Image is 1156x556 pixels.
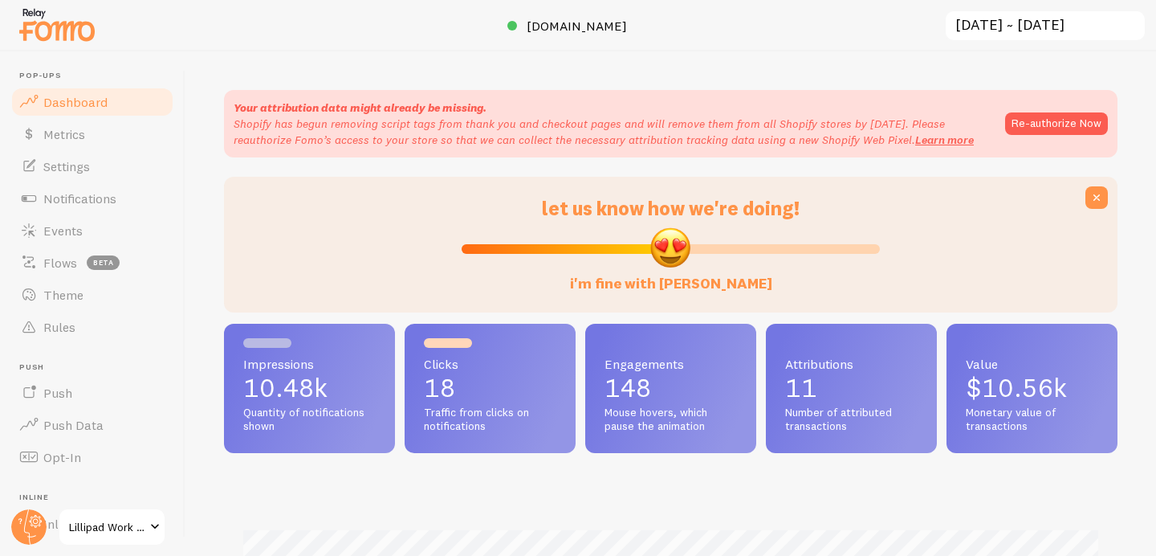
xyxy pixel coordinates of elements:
[43,287,83,303] span: Theme
[43,223,83,239] span: Events
[10,377,175,409] a: Push
[17,4,97,45] img: fomo-relay-logo-orange.svg
[87,256,120,270] span: beta
[785,375,918,401] p: 11
[10,247,175,279] a: Flows beta
[43,190,116,206] span: Notifications
[243,406,376,434] span: Quantity of notifications shown
[234,100,486,115] strong: Your attribution data might already be missing.
[604,375,737,401] p: 148
[43,94,108,110] span: Dashboard
[69,517,145,537] span: Lillipad Work Solutions
[43,449,81,465] span: Opt-In
[966,406,1098,434] span: Monetary value of transactions
[43,385,72,401] span: Push
[915,133,974,147] a: Learn more
[424,375,556,401] p: 18
[10,409,175,441] a: Push Data
[649,226,692,269] img: emoji.png
[424,358,556,370] span: Clicks
[424,406,556,434] span: Traffic from clicks on notifications
[966,358,1098,370] span: Value
[966,372,1067,403] span: $10.56k
[785,358,918,370] span: Attributions
[243,375,376,401] p: 10.48k
[10,311,175,343] a: Rules
[10,86,175,118] a: Dashboard
[570,259,772,293] label: i'm fine with [PERSON_NAME]
[10,182,175,215] a: Notifications
[1005,112,1108,135] button: Re-authorize Now
[43,126,85,142] span: Metrics
[604,406,737,434] span: Mouse hovers, which pause the animation
[43,255,77,271] span: Flows
[19,362,175,373] span: Push
[58,508,166,546] a: Lillipad Work Solutions
[10,150,175,182] a: Settings
[234,116,989,148] p: Shopify has begun removing script tags from thank you and checkout pages and will remove them fro...
[604,358,737,370] span: Engagements
[43,158,90,174] span: Settings
[785,406,918,434] span: Number of attributed transactions
[43,319,75,335] span: Rules
[10,118,175,150] a: Metrics
[10,215,175,247] a: Events
[243,358,376,370] span: Impressions
[19,71,175,81] span: Pop-ups
[542,196,800,220] span: let us know how we're doing!
[19,493,175,503] span: Inline
[10,441,175,473] a: Opt-In
[43,417,104,433] span: Push Data
[10,279,175,311] a: Theme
